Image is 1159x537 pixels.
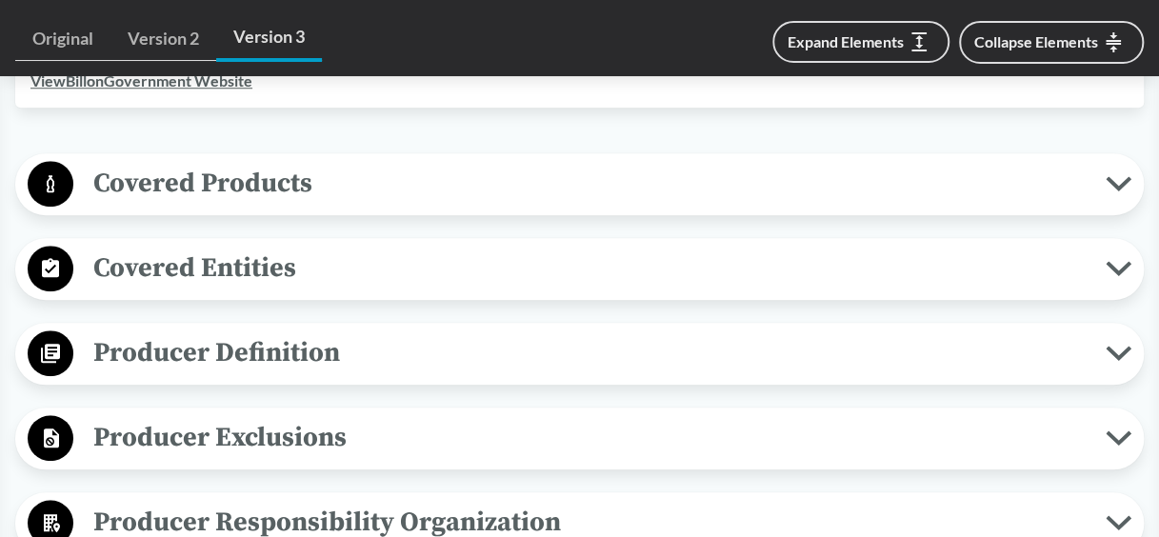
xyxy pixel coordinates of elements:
[22,329,1137,378] button: Producer Definition
[22,245,1137,293] button: Covered Entities
[73,247,1106,289] span: Covered Entities
[22,160,1137,209] button: Covered Products
[30,71,252,89] a: ViewBillonGovernment Website
[73,416,1106,459] span: Producer Exclusions
[110,17,216,61] a: Version 2
[216,15,322,62] a: Version 3
[772,21,949,63] button: Expand Elements
[73,331,1106,374] span: Producer Definition
[73,162,1106,205] span: Covered Products
[22,414,1137,463] button: Producer Exclusions
[959,21,1144,64] button: Collapse Elements
[15,17,110,61] a: Original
